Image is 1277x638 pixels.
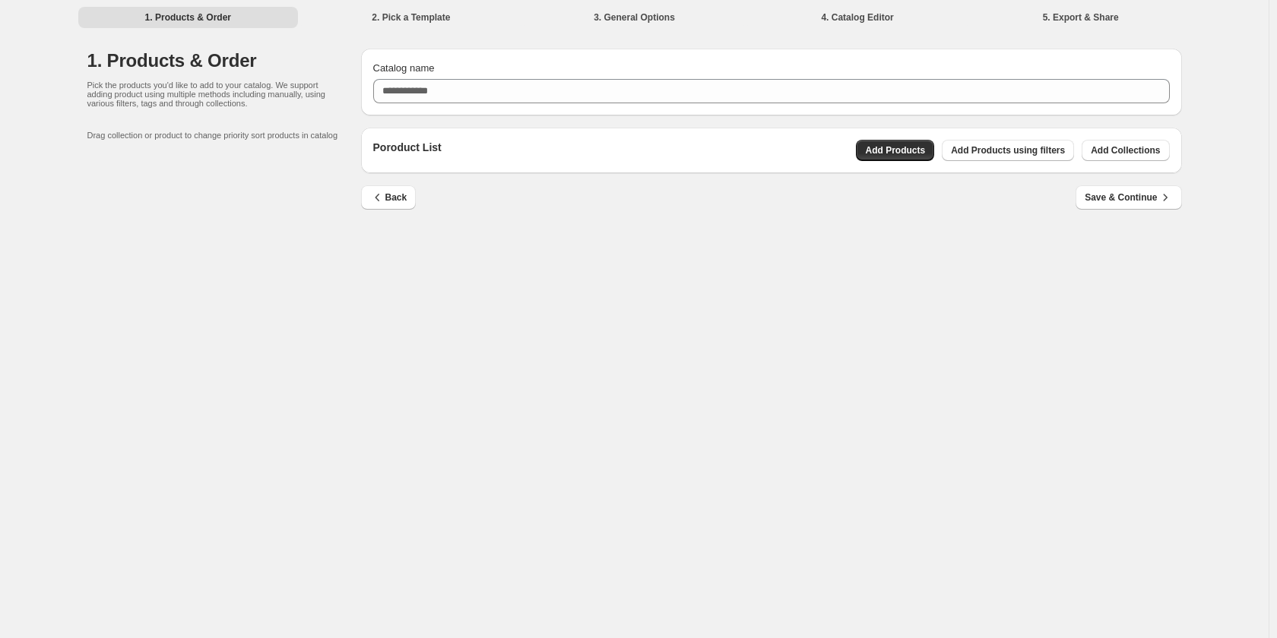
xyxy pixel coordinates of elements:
p: Pick the products you'd like to add to your catalog. We support adding product using multiple met... [87,81,331,108]
span: Back [370,190,407,205]
button: Back [361,185,417,210]
button: Add Collections [1082,140,1169,161]
p: Drag collection or product to change priority sort products in catalog [87,131,361,140]
span: Catalog name [373,62,435,74]
span: Add Collections [1091,144,1160,156]
span: Add Products using filters [951,144,1065,156]
button: Add Products [856,140,934,161]
h1: 1. Products & Order [87,49,361,73]
span: Save & Continue [1085,190,1172,205]
button: Add Products using filters [942,140,1074,161]
button: Save & Continue [1076,185,1181,210]
span: Add Products [865,144,925,156]
p: Poroduct List [373,140,442,161]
